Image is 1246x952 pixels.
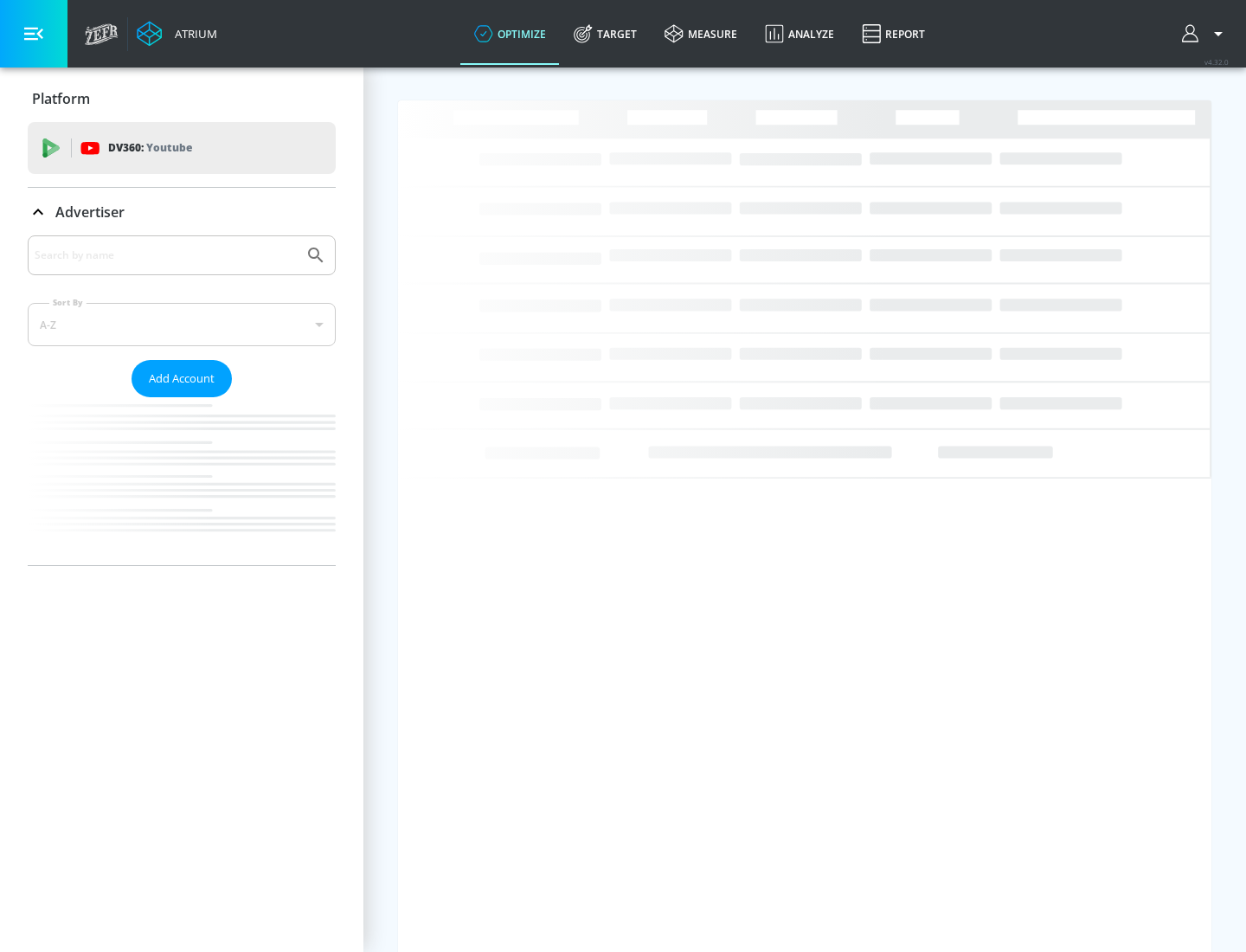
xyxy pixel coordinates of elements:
[168,26,217,42] div: Atrium
[28,235,336,565] div: Advertiser
[35,244,297,267] input: Search by name
[460,3,560,65] a: optimize
[751,3,848,65] a: Analyze
[55,203,125,222] p: Advertiser
[32,89,90,108] p: Platform
[149,369,215,389] span: Add Account
[560,3,651,65] a: Target
[28,303,336,346] div: A-Z
[1204,57,1229,67] span: v 4.32.0
[28,74,336,123] div: Platform
[651,3,751,65] a: measure
[28,122,336,174] div: DV360: Youtube
[28,188,336,236] div: Advertiser
[132,360,232,397] button: Add Account
[108,138,192,158] p: DV360:
[137,21,217,47] a: Atrium
[49,297,87,308] label: Sort By
[146,138,192,157] p: Youtube
[28,397,336,565] nav: list of Advertiser
[848,3,939,65] a: Report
